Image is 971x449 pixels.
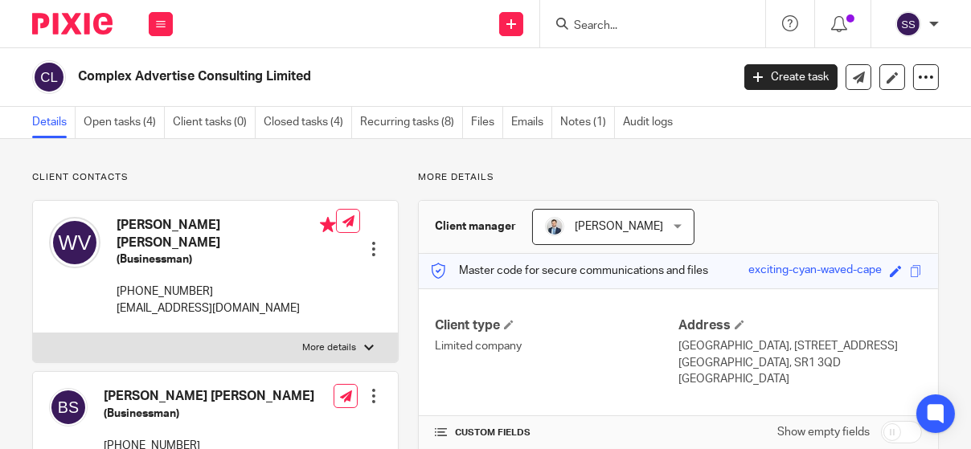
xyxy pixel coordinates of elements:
i: Primary [320,217,336,233]
a: Recurring tasks (8) [360,107,463,138]
label: Show empty fields [777,424,870,440]
h5: (Businessman) [104,406,314,422]
h4: [PERSON_NAME] [PERSON_NAME] [117,217,336,251]
h4: Client type [435,317,678,334]
p: [GEOGRAPHIC_DATA] [678,371,922,387]
p: [GEOGRAPHIC_DATA], SR1 3QD [678,355,922,371]
img: LinkedIn%20Profile.jpeg [545,217,564,236]
a: Closed tasks (4) [264,107,352,138]
a: Emails [511,107,552,138]
input: Search [572,19,717,34]
img: svg%3E [895,11,921,37]
p: [EMAIL_ADDRESS][DOMAIN_NAME] [117,300,336,316]
p: [GEOGRAPHIC_DATA], [STREET_ADDRESS] [678,338,922,354]
h4: [PERSON_NAME] [PERSON_NAME] [104,388,314,405]
h4: Address [678,317,922,334]
img: svg%3E [49,217,100,268]
span: [PERSON_NAME] [575,221,663,232]
p: Master code for secure communications and files [431,263,708,279]
a: Open tasks (4) [84,107,165,138]
a: Create task [744,64,838,90]
p: Client contacts [32,171,399,184]
a: Audit logs [623,107,681,138]
h3: Client manager [435,218,516,235]
a: Files [471,107,503,138]
h5: (Businessman) [117,251,336,267]
div: exciting-cyan-waved-cape [748,262,882,280]
a: Details [32,107,76,138]
img: svg%3E [49,388,88,427]
p: Limited company [435,338,678,354]
a: Client tasks (0) [173,107,256,138]
img: Pixie [32,13,113,35]
h2: Complex Advertise Consulting Limited [78,68,592,85]
p: More details [302,341,356,354]
img: svg%3E [32,60,66,94]
h4: CUSTOM FIELDS [435,427,678,439]
p: More details [418,171,939,184]
a: Notes (1) [560,107,615,138]
p: [PHONE_NUMBER] [117,284,336,300]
